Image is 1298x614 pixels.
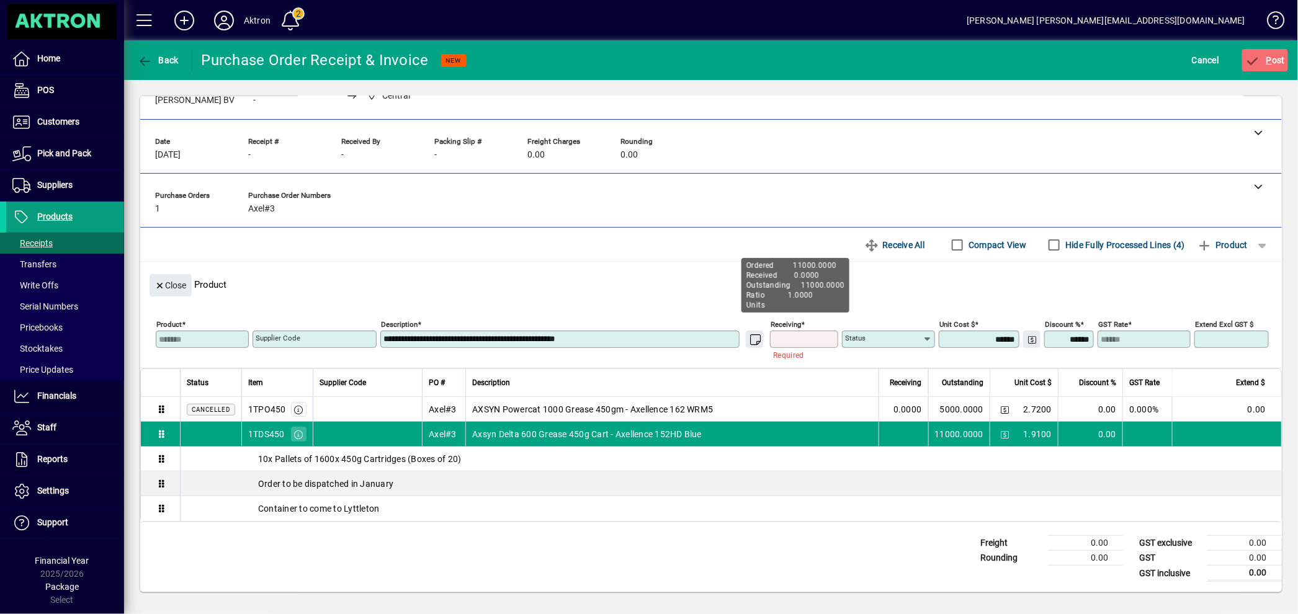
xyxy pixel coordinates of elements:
span: - [434,150,437,160]
td: GST exclusive [1133,536,1207,551]
button: Profile [204,9,244,32]
mat-label: GST rate [1098,320,1128,329]
label: Hide Fully Processed Lines (4) [1063,239,1185,251]
span: Reports [37,454,68,464]
div: Purchase Order Receipt & Invoice [202,50,429,70]
span: Price Updates [12,365,73,375]
button: Back [134,49,182,71]
button: Change Price Levels [1023,331,1041,348]
div: Product [140,262,1282,300]
mat-label: Status [845,334,866,342]
span: 1 [155,204,160,214]
span: Support [37,517,68,527]
a: Stocktakes [6,338,124,359]
button: Receive All [859,234,929,256]
span: Extend $ [1237,376,1266,389]
span: POS [37,85,54,95]
a: Suppliers [6,170,124,201]
a: Financials [6,381,124,412]
a: Write Offs [6,275,124,296]
td: Axsyn Delta 600 Grease 450g Cart - Axellence 152HD Blue [465,422,878,447]
td: 0.00 [1049,536,1123,551]
span: Serial Numbers [12,301,78,311]
span: Outstanding [942,376,983,389]
span: Package [45,582,79,592]
label: Compact View [966,239,1026,251]
span: NEW [446,56,462,65]
span: 0.0000 [893,403,922,416]
td: Axel#3 [422,422,465,447]
span: Cancel [1192,50,1219,70]
mat-label: Product [156,320,182,329]
span: [PERSON_NAME] BV [155,96,235,105]
td: Freight [974,536,1049,551]
span: 0.00 [527,150,545,160]
mat-label: Unit Cost $ [939,320,975,329]
span: Unit Cost $ [1014,376,1052,389]
div: [PERSON_NAME] [PERSON_NAME][EMAIL_ADDRESS][DOMAIN_NAME] [967,11,1245,30]
span: Status [187,376,208,389]
span: 0.00 [620,150,638,160]
a: Home [6,43,124,74]
span: - [253,96,256,105]
a: Pick and Pack [6,138,124,169]
div: 10x Pallets of 1600x 450g Cartridges (Boxes of 20) [181,453,1281,465]
mat-label: Receiving [771,320,801,329]
td: Axel#3 [422,397,465,422]
span: 2.7200 [1024,403,1052,416]
a: Knowledge Base [1258,2,1282,43]
button: Cancel [1189,49,1222,71]
span: PO # [429,376,445,389]
span: Item [248,376,263,389]
button: Close [150,274,192,296]
app-page-header-button: Back [124,49,192,71]
app-page-header-button: Close [146,279,195,290]
mat-error: Required [773,348,828,361]
td: 11000.0000 [928,422,990,447]
button: Post [1242,49,1289,71]
td: 0.000% [1122,397,1172,422]
a: Pricebooks [6,317,124,338]
mat-label: Supplier Code [256,334,300,342]
span: Description [472,376,510,389]
button: Add [164,9,204,32]
span: Central [382,89,410,102]
div: Container to come to Lyttleton [181,502,1281,515]
button: Change Price Levels [996,425,1014,443]
td: 0.00 [1172,397,1281,422]
span: Transfers [12,259,56,269]
a: Price Updates [6,359,124,380]
td: 0.00 [1049,551,1123,566]
span: Central [364,88,416,104]
span: Stocktakes [12,344,63,354]
span: [DATE] [155,150,181,160]
a: Support [6,507,124,538]
mat-label: Discount % [1045,320,1080,329]
span: Pick and Pack [37,148,91,158]
td: 0.00 [1058,397,1122,422]
span: Close [154,275,187,296]
div: Order to be dispatched in January [181,478,1281,490]
a: POS [6,75,124,106]
span: 1.9100 [1024,428,1052,440]
span: Staff [37,422,56,432]
mat-label: Extend excl GST $ [1195,320,1254,329]
div: Aktron [244,11,271,30]
a: Customers [6,107,124,138]
span: Receive All [864,235,924,255]
span: Customers [37,117,79,127]
span: ost [1245,55,1286,65]
mat-label: Description [381,320,418,329]
span: Financial Year [35,556,89,566]
span: Suppliers [37,180,73,190]
span: Products [37,211,73,221]
td: 0.00 [1207,566,1282,581]
td: 5000.0000 [928,397,990,422]
span: Settings [37,486,69,496]
button: Change Price Levels [996,401,1014,418]
span: Back [137,55,179,65]
span: Discount % [1079,376,1116,389]
span: P [1266,55,1272,65]
span: Cancelled [192,406,230,413]
a: Serial Numbers [6,296,124,317]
